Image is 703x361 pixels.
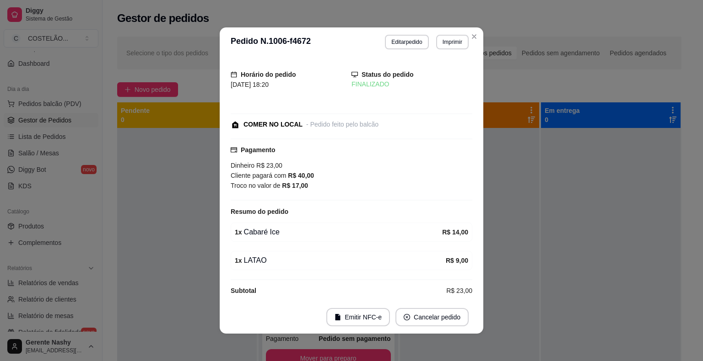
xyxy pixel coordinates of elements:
[436,35,469,49] button: Imprimir
[282,182,308,189] strong: R$ 17,00
[235,257,242,264] strong: 1 x
[231,81,269,88] span: [DATE] 18:20
[326,308,390,326] button: fileEmitir NFC-e
[235,227,442,238] div: Cabaré Ice
[351,80,472,89] div: FINALIZADO
[231,287,256,294] strong: Subtotal
[231,208,288,215] strong: Resumo do pedido
[446,286,472,296] span: R$ 23,00
[335,314,341,320] span: file
[231,172,288,179] span: Cliente pagará com
[446,296,472,306] span: R$ 23,00
[243,120,303,129] div: COMER NO LOCAL
[241,71,296,78] strong: Horário do pedido
[467,29,481,44] button: Close
[254,162,282,169] span: R$ 23,00
[241,146,275,154] strong: Pagamento
[442,228,468,236] strong: R$ 14,00
[231,35,311,49] h3: Pedido N. 1006-f4672
[351,71,358,78] span: desktop
[404,314,410,320] span: close-circle
[446,257,468,264] strong: R$ 9,00
[235,228,242,236] strong: 1 x
[385,35,428,49] button: Editarpedido
[362,71,414,78] strong: Status do pedido
[231,182,282,189] span: Troco no valor de
[231,147,237,153] span: credit-card
[231,162,254,169] span: Dinheiro
[395,308,469,326] button: close-circleCancelar pedido
[288,172,314,179] strong: R$ 40,00
[306,120,379,129] div: - Pedido feito pelo balcão
[235,255,446,266] div: LATAO
[231,71,237,78] span: calendar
